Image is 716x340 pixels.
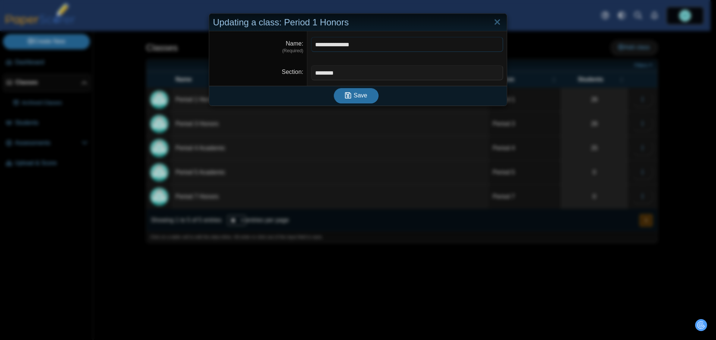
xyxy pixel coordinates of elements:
[334,88,379,103] button: Save
[492,16,503,29] a: Close
[209,14,507,31] div: Updating a class: Period 1 Honors
[354,92,367,99] span: Save
[213,48,303,54] dfn: (Required)
[286,40,303,47] label: Name
[282,69,304,75] label: Section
